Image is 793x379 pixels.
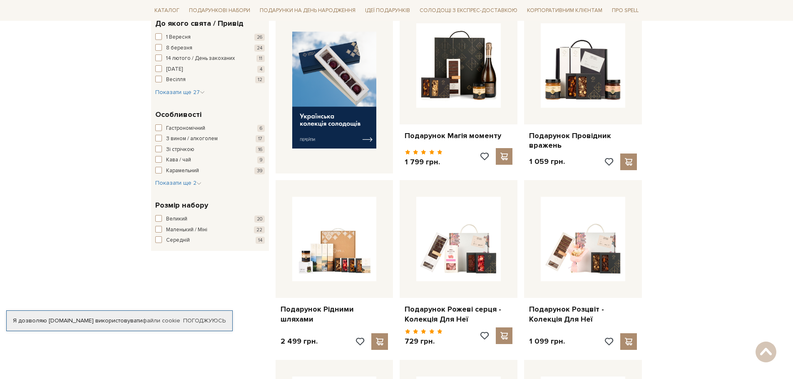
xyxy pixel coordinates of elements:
[155,179,201,187] button: Показати ще 2
[155,124,265,133] button: Гастрономічний 6
[186,4,254,17] span: Подарункові набори
[256,237,265,244] span: 14
[155,89,205,96] span: Показати ще 27
[405,305,512,324] a: Подарунок Рожеві серця - Колекція Для Неї
[256,146,265,153] span: 16
[405,337,442,346] p: 729 грн.
[281,337,318,346] p: 2 499 грн.
[529,337,565,346] p: 1 099 грн.
[155,146,265,154] button: Зі стрічкою 16
[529,305,637,324] a: Подарунок Розцвіт - Колекція Для Неї
[155,33,265,42] button: 1 Вересня 26
[166,226,207,234] span: Маленький / Міні
[155,109,201,120] span: Особливості
[155,226,265,234] button: Маленький / Міні 22
[155,167,265,175] button: Карамельний 39
[416,3,521,17] a: Солодощі з експрес-доставкою
[155,76,265,84] button: Весілля 12
[529,157,565,166] p: 1 059 грн.
[257,66,265,73] span: 4
[166,33,191,42] span: 1 Вересня
[257,125,265,132] span: 6
[256,55,265,62] span: 11
[166,54,235,63] span: 14 лютого / День закоханих
[362,4,413,17] span: Ідеї подарунків
[292,32,377,149] img: banner
[166,156,191,164] span: Кава / чай
[166,167,199,175] span: Карамельний
[254,216,265,223] span: 20
[166,146,194,154] span: Зі стрічкою
[257,156,265,163] span: 9
[155,179,201,186] span: Показати ще 2
[166,236,190,245] span: Середній
[155,215,265,223] button: Великий 20
[405,131,512,141] a: Подарунок Магія моменту
[256,135,265,142] span: 17
[7,317,232,325] div: Я дозволяю [DOMAIN_NAME] використовувати
[281,305,388,324] a: Подарунок Рідними шляхами
[524,3,606,17] a: Корпоративним клієнтам
[155,18,244,29] span: До якого свята / Привід
[166,215,187,223] span: Великий
[155,200,208,211] span: Розмір набору
[166,124,205,133] span: Гастрономічний
[166,44,192,52] span: 8 березня
[609,4,642,17] span: Про Spell
[255,76,265,83] span: 12
[155,135,265,143] button: З вином / алкоголем 17
[254,45,265,52] span: 24
[142,317,180,324] a: файли cookie
[254,34,265,41] span: 26
[155,65,265,74] button: [DATE] 4
[155,44,265,52] button: 8 березня 24
[151,4,183,17] span: Каталог
[155,156,265,164] button: Кава / чай 9
[529,131,637,151] a: Подарунок Провідник вражень
[155,236,265,245] button: Середній 14
[183,317,226,325] a: Погоджуюсь
[155,54,265,63] button: 14 лютого / День закоханих 11
[166,76,186,84] span: Весілля
[256,4,359,17] span: Подарунки на День народження
[166,65,183,74] span: [DATE]
[155,88,205,97] button: Показати ще 27
[166,135,218,143] span: З вином / алкоголем
[405,157,442,167] p: 1 799 грн.
[254,226,265,233] span: 22
[254,167,265,174] span: 39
